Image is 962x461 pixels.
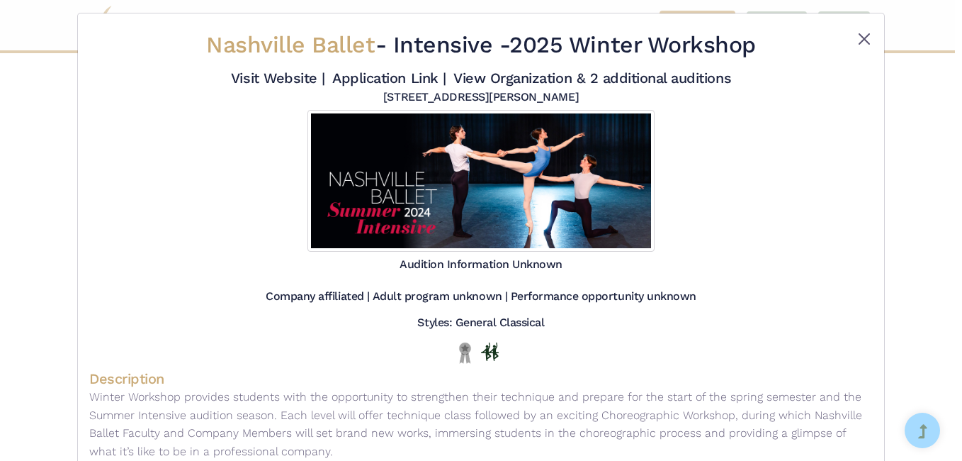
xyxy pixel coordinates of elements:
[89,388,873,460] p: Winter Workshop provides students with the opportunity to strengthen their technique and prepare ...
[307,110,654,252] img: Logo
[373,289,508,304] h5: Adult program unknown |
[383,90,579,105] h5: [STREET_ADDRESS][PERSON_NAME]
[511,289,696,304] h5: Performance opportunity unknown
[332,70,446,87] a: Application Link |
[417,316,544,331] h5: Styles: General Classical
[89,370,873,388] h4: Description
[154,30,808,60] h2: - 2025 Winter Workshop
[453,70,731,87] a: View Organization & 2 additional auditions
[266,289,369,304] h5: Company affiliated |
[456,342,474,364] img: Local
[856,30,873,48] button: Close
[400,257,562,272] h5: Audition Information Unknown
[393,31,510,58] span: Intensive -
[231,70,325,87] a: Visit Website |
[481,343,499,361] img: In Person
[206,31,375,58] span: Nashville Ballet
